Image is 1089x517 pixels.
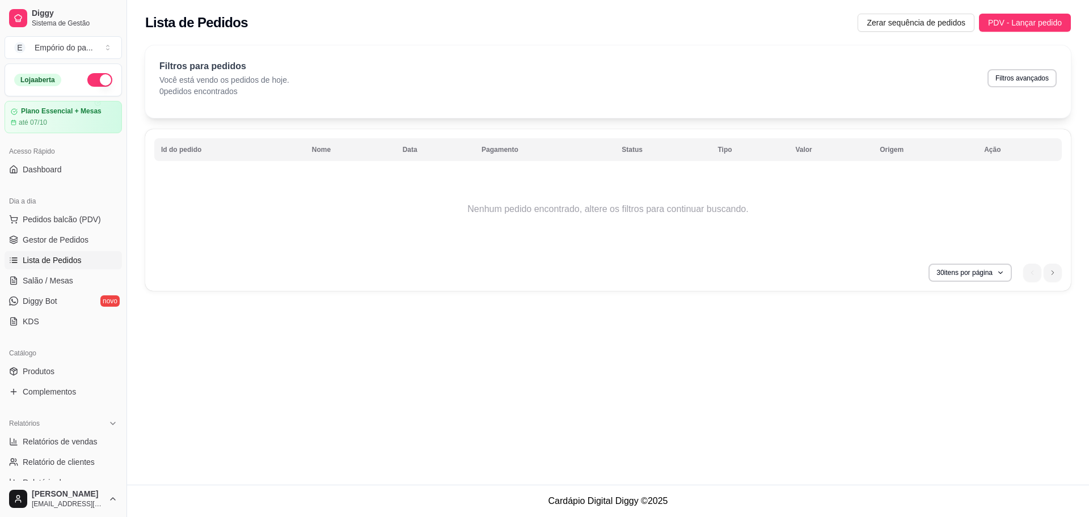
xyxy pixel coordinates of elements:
th: Pagamento [475,138,615,161]
span: Relatórios [9,419,40,428]
th: Nome [305,138,396,161]
span: Diggy [32,9,117,19]
button: Filtros avançados [987,69,1057,87]
p: 0 pedidos encontrados [159,86,289,97]
th: Id do pedido [154,138,305,161]
th: Tipo [711,138,789,161]
div: Dia a dia [5,192,122,210]
a: Salão / Mesas [5,272,122,290]
span: Pedidos balcão (PDV) [23,214,101,225]
span: PDV - Lançar pedido [988,16,1062,29]
span: Gestor de Pedidos [23,234,88,245]
span: KDS [23,316,39,327]
span: Produtos [23,366,54,377]
article: até 07/10 [19,118,47,127]
footer: Cardápio Digital Diggy © 2025 [127,485,1089,517]
div: Acesso Rápido [5,142,122,160]
span: Relatório de clientes [23,456,95,468]
a: Relatório de mesas [5,473,122,491]
span: Relatórios de vendas [23,436,98,447]
th: Status [615,138,711,161]
p: Você está vendo os pedidos de hoje. [159,74,289,86]
span: Lista de Pedidos [23,255,82,266]
th: Valor [788,138,873,161]
article: Plano Essencial + Mesas [21,107,102,116]
span: [PERSON_NAME] [32,489,104,499]
th: Data [396,138,475,161]
td: Nenhum pedido encontrado, altere os filtros para continuar buscando. [154,164,1062,255]
p: Filtros para pedidos [159,60,289,73]
a: DiggySistema de Gestão [5,5,122,32]
li: next page button [1044,264,1062,282]
nav: pagination navigation [1018,258,1067,287]
span: Complementos [23,386,76,397]
button: Alterar Status [87,73,112,87]
a: KDS [5,312,122,330]
span: Diggy Bot [23,295,57,307]
button: [PERSON_NAME][EMAIL_ADDRESS][DOMAIN_NAME] [5,485,122,512]
span: E [14,42,26,53]
span: Zerar sequência de pedidos [867,16,965,29]
a: Dashboard [5,160,122,179]
button: Select a team [5,36,122,59]
a: Complementos [5,383,122,401]
span: Salão / Mesas [23,275,73,286]
th: Origem [873,138,977,161]
div: Catálogo [5,344,122,362]
a: Relatórios de vendas [5,433,122,451]
button: Zerar sequência de pedidos [858,14,974,32]
button: 30itens por página [928,264,1012,282]
a: Diggy Botnovo [5,292,122,310]
h2: Lista de Pedidos [145,14,248,32]
a: Produtos [5,362,122,380]
span: Relatório de mesas [23,477,91,488]
a: Relatório de clientes [5,453,122,471]
div: Empório do pa ... [35,42,93,53]
span: Dashboard [23,164,62,175]
a: Plano Essencial + Mesasaté 07/10 [5,101,122,133]
a: Gestor de Pedidos [5,231,122,249]
button: PDV - Lançar pedido [979,14,1071,32]
span: Sistema de Gestão [32,19,117,28]
button: Pedidos balcão (PDV) [5,210,122,228]
th: Ação [977,138,1062,161]
div: Loja aberta [14,74,61,86]
a: Lista de Pedidos [5,251,122,269]
span: [EMAIL_ADDRESS][DOMAIN_NAME] [32,499,104,508]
